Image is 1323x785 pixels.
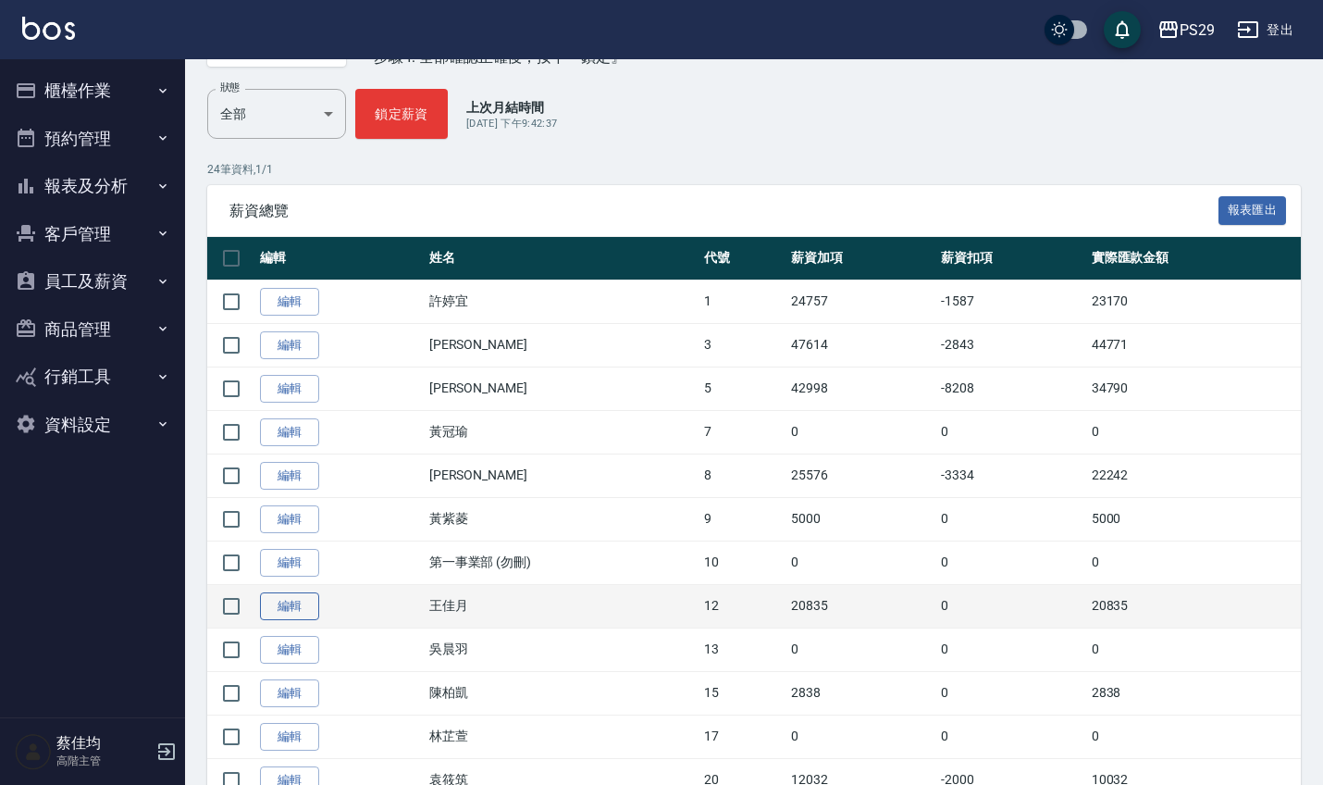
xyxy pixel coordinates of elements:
[786,237,936,280] th: 薪資加項
[56,753,151,769] p: 高階主管
[260,549,319,578] a: 編輯
[786,715,936,758] td: 0
[260,636,319,665] a: 編輯
[699,237,786,280] th: 代號
[936,715,1086,758] td: 0
[936,671,1086,715] td: 0
[1087,671,1301,715] td: 2838
[699,497,786,541] td: 9
[7,257,178,305] button: 員工及薪資
[1218,196,1287,225] button: 報表匯出
[1087,237,1301,280] th: 實際匯款金額
[1087,367,1301,410] td: 34790
[786,280,936,323] td: 24757
[260,679,319,708] a: 編輯
[699,715,786,758] td: 17
[425,280,700,323] td: 許婷宜
[466,98,557,117] p: 上次月結時間
[425,628,700,671] td: 吳晨羽
[1087,541,1301,584] td: 0
[7,210,178,258] button: 客戶管理
[1104,11,1141,48] button: save
[7,67,178,115] button: 櫃檯作業
[699,628,786,671] td: 13
[7,162,178,210] button: 報表及分析
[1087,454,1301,497] td: 22242
[1087,410,1301,454] td: 0
[936,628,1086,671] td: 0
[1087,323,1301,367] td: 44771
[936,454,1086,497] td: -3334
[936,323,1086,367] td: -2843
[1087,628,1301,671] td: 0
[425,367,700,410] td: [PERSON_NAME]
[15,733,52,770] img: Person
[1230,13,1301,47] button: 登出
[1087,280,1301,323] td: 23170
[425,541,700,584] td: 第一事業部 (勿刪)
[786,584,936,628] td: 20835
[1087,584,1301,628] td: 20835
[229,202,1218,220] span: 薪資總覽
[786,454,936,497] td: 25576
[786,410,936,454] td: 0
[7,305,178,354] button: 商品管理
[260,723,319,752] a: 編輯
[699,541,786,584] td: 10
[355,89,448,139] button: 鎖定薪資
[207,161,1301,178] p: 24 筆資料, 1 / 1
[786,541,936,584] td: 0
[699,671,786,715] td: 15
[260,505,319,534] a: 編輯
[1087,715,1301,758] td: 0
[425,454,700,497] td: [PERSON_NAME]
[260,462,319,491] a: 編輯
[936,584,1086,628] td: 0
[936,410,1086,454] td: 0
[425,671,700,715] td: 陳柏凱
[1218,201,1287,218] a: 報表匯出
[1180,19,1215,42] div: PS29
[260,331,319,360] a: 編輯
[466,118,557,130] span: [DATE] 下午9:42:37
[425,237,700,280] th: 姓名
[22,17,75,40] img: Logo
[699,280,786,323] td: 1
[207,89,346,139] div: 全部
[1087,497,1301,541] td: 5000
[7,401,178,449] button: 資料設定
[699,367,786,410] td: 5
[699,454,786,497] td: 8
[786,367,936,410] td: 42998
[786,497,936,541] td: 5000
[1150,11,1222,49] button: PS29
[699,410,786,454] td: 7
[786,323,936,367] td: 47614
[936,237,1086,280] th: 薪資扣項
[7,353,178,401] button: 行銷工具
[220,81,240,94] label: 狀態
[260,375,319,404] a: 編輯
[699,584,786,628] td: 12
[260,592,319,621] a: 編輯
[260,288,319,317] a: 編輯
[56,734,151,753] h5: 蔡佳均
[936,497,1086,541] td: 0
[786,628,936,671] td: 0
[699,323,786,367] td: 3
[425,410,700,454] td: 黃冠瑜
[425,323,700,367] td: [PERSON_NAME]
[260,418,319,447] a: 編輯
[425,715,700,758] td: 林芷萱
[936,541,1086,584] td: 0
[425,584,700,628] td: 王佳月
[7,115,178,163] button: 預約管理
[936,280,1086,323] td: -1587
[936,367,1086,410] td: -8208
[425,497,700,541] td: 黃紫菱
[786,671,936,715] td: 2838
[255,237,425,280] th: 編輯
